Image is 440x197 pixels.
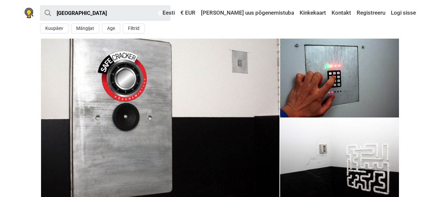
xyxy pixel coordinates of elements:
[389,7,416,19] a: Logi sisse
[123,23,145,33] button: Filtrid
[41,39,279,197] img: Safecracker photo 10
[179,7,197,19] a: € EUR
[298,7,328,19] a: Kinkekaart
[71,23,99,33] button: Mängijat
[199,7,296,19] a: [PERSON_NAME] uus põgenemistuba
[280,39,399,117] a: Safecracker photo 3
[156,7,177,19] a: Eesti
[158,11,163,15] img: Eesti
[24,8,34,18] img: Nowescape logo
[102,23,120,33] button: Age
[280,118,399,197] a: Safecracker photo 4
[40,5,170,21] input: proovi “Tallinn”
[280,118,399,197] img: Safecracker photo 5
[41,39,279,197] a: Safecracker photo 9
[355,7,387,19] a: Registreeru
[330,7,353,19] a: Kontakt
[280,39,399,117] img: Safecracker photo 4
[40,23,68,33] button: Kuupäev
